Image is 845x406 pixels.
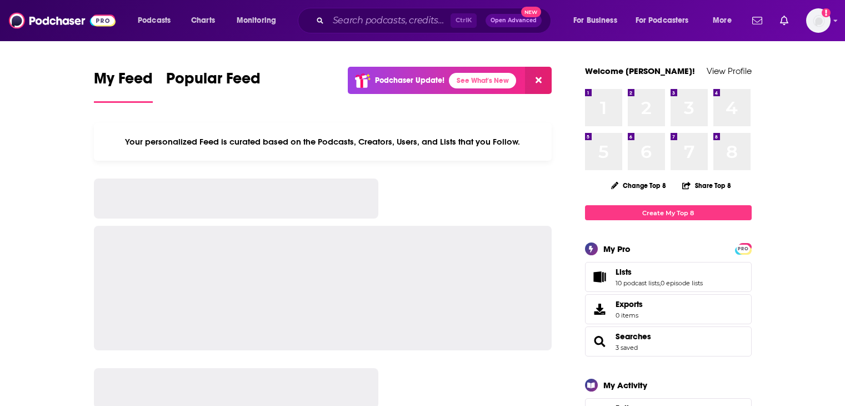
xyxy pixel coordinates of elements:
[237,13,276,28] span: Monitoring
[616,299,643,309] span: Exports
[328,12,451,29] input: Search podcasts, credits, & more...
[451,13,477,28] span: Ctrl K
[616,279,659,287] a: 10 podcast lists
[521,7,541,17] span: New
[776,11,793,30] a: Show notifications dropdown
[603,244,631,254] div: My Pro
[166,69,261,103] a: Popular Feed
[806,8,831,33] span: Logged in as Aly1Mom
[589,301,611,317] span: Exports
[707,66,752,76] a: View Profile
[806,8,831,33] img: User Profile
[566,12,631,29] button: open menu
[308,8,562,33] div: Search podcasts, credits, & more...
[616,267,703,277] a: Lists
[585,205,752,220] a: Create My Top 8
[713,13,732,28] span: More
[628,12,705,29] button: open menu
[94,69,153,95] span: My Feed
[229,12,291,29] button: open menu
[375,76,444,85] p: Podchaser Update!
[585,262,752,292] span: Lists
[661,279,703,287] a: 0 episode lists
[191,13,215,28] span: Charts
[585,326,752,357] span: Searches
[616,311,643,319] span: 0 items
[737,245,750,253] span: PRO
[449,73,516,88] a: See What's New
[636,13,689,28] span: For Podcasters
[737,244,750,252] a: PRO
[705,12,746,29] button: open menu
[616,344,638,351] a: 3 saved
[604,179,673,192] button: Change Top 8
[138,13,171,28] span: Podcasts
[589,334,611,349] a: Searches
[486,14,542,27] button: Open AdvancedNew
[94,123,552,161] div: Your personalized Feed is curated based on the Podcasts, Creators, Users, and Lists that you Follow.
[573,13,617,28] span: For Business
[682,175,732,196] button: Share Top 8
[585,294,752,324] a: Exports
[184,12,222,29] a: Charts
[659,279,661,287] span: ,
[585,66,695,76] a: Welcome [PERSON_NAME]!
[603,380,647,390] div: My Activity
[748,11,767,30] a: Show notifications dropdown
[806,8,831,33] button: Show profile menu
[491,18,537,23] span: Open Advanced
[9,10,116,31] img: Podchaser - Follow, Share and Rate Podcasts
[616,267,632,277] span: Lists
[589,269,611,285] a: Lists
[616,331,651,341] a: Searches
[822,8,831,17] svg: Add a profile image
[166,69,261,95] span: Popular Feed
[130,12,185,29] button: open menu
[94,69,153,103] a: My Feed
